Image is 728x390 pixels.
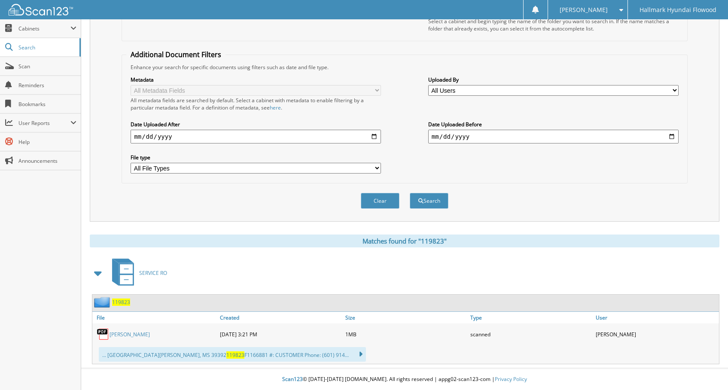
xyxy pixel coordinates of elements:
label: Uploaded By [428,76,679,83]
input: end [428,130,679,143]
span: 119823 [226,351,244,359]
span: Scan [18,63,76,70]
span: [PERSON_NAME] [560,7,608,12]
label: Date Uploaded Before [428,121,679,128]
div: © [DATE]-[DATE] [DOMAIN_NAME]. All rights reserved | appg02-scan123-com | [81,369,728,390]
a: here [270,104,281,111]
div: All metadata fields are searched by default. Select a cabinet with metadata to enable filtering b... [131,97,381,111]
label: File type [131,154,381,161]
span: Cabinets [18,25,70,32]
legend: Additional Document Filters [126,50,225,59]
button: Search [410,193,448,209]
span: Reminders [18,82,76,89]
a: 119823 [112,299,130,306]
a: Privacy Policy [495,375,527,383]
div: [PERSON_NAME] [594,326,719,343]
a: Size [343,312,469,323]
span: Help [18,138,76,146]
span: Search [18,44,75,51]
span: Bookmarks [18,101,76,108]
img: folder2.png [94,297,112,308]
div: Enhance your search for specific documents using filters such as date and file type. [126,64,682,71]
div: 1MB [343,326,469,343]
label: Date Uploaded After [131,121,381,128]
div: [DATE] 3:21 PM [218,326,343,343]
div: Matches found for "119823" [90,235,719,247]
span: User Reports [18,119,70,127]
img: scan123-logo-white.svg [9,4,73,15]
input: start [131,130,381,143]
a: SERVICE RO [107,256,167,290]
a: User [594,312,719,323]
span: Scan123 [282,375,303,383]
a: Type [468,312,594,323]
label: Metadata [131,76,381,83]
iframe: Chat Widget [685,349,728,390]
div: ... [GEOGRAPHIC_DATA][PERSON_NAME], MS 39392 F1166881 #: CUSTOMER Phone: (601) 914... [99,347,366,362]
span: Announcements [18,157,76,165]
div: scanned [468,326,594,343]
a: File [92,312,218,323]
a: Created [218,312,343,323]
button: Clear [361,193,399,209]
span: SERVICE RO [139,269,167,277]
span: Hallmark Hyundai Flowood [640,7,716,12]
div: Select a cabinet and begin typing the name of the folder you want to search in. If the name match... [428,18,679,32]
a: [PERSON_NAME] [110,331,150,338]
img: PDF.png [97,328,110,341]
